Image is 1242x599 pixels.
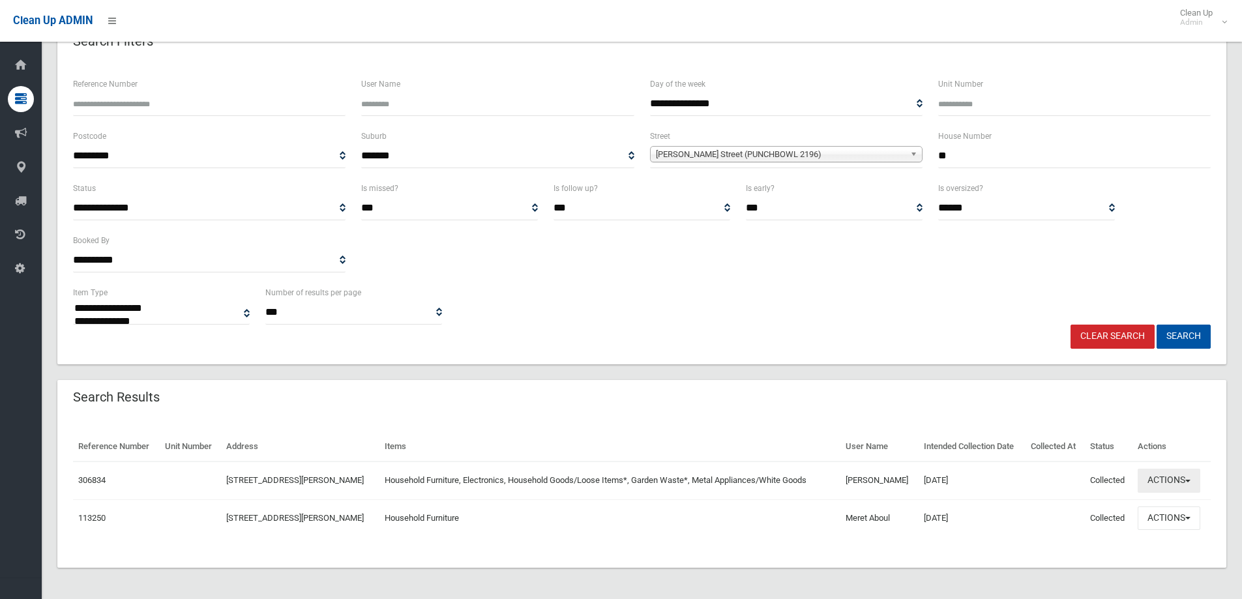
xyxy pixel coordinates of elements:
span: Clean Up ADMIN [13,14,93,27]
label: Number of results per page [265,285,361,300]
a: Clear Search [1071,325,1155,349]
th: Items [379,432,841,461]
a: 306834 [78,475,106,485]
label: Is oversized? [938,181,983,196]
td: [DATE] [919,499,1026,536]
label: Booked By [73,233,110,248]
th: Actions [1132,432,1211,461]
th: Intended Collection Date [919,432,1026,461]
label: Street [650,129,670,143]
label: Is early? [746,181,775,196]
header: Search Results [57,385,175,410]
button: Search [1157,325,1211,349]
span: [PERSON_NAME] Street (PUNCHBOWL 2196) [656,147,905,162]
button: Actions [1138,506,1200,531]
label: User Name [361,77,400,91]
label: Suburb [361,129,387,143]
label: Day of the week [650,77,705,91]
th: Unit Number [160,432,221,461]
label: Is follow up? [554,181,598,196]
small: Admin [1180,18,1213,27]
label: Is missed? [361,181,398,196]
label: House Number [938,129,992,143]
a: [STREET_ADDRESS][PERSON_NAME] [226,513,364,523]
label: Postcode [73,129,106,143]
td: Household Furniture [379,499,841,536]
th: Collected At [1026,432,1085,461]
td: [PERSON_NAME] [840,461,919,499]
a: 113250 [78,513,106,523]
button: Actions [1138,469,1200,493]
td: Collected [1085,499,1133,536]
td: Meret Aboul [840,499,919,536]
label: Status [73,181,96,196]
th: Reference Number [73,432,160,461]
label: Item Type [73,285,108,300]
label: Reference Number [73,77,138,91]
td: Collected [1085,461,1133,499]
th: User Name [840,432,919,461]
th: Status [1085,432,1133,461]
td: [DATE] [919,461,1026,499]
span: Clean Up [1174,8,1226,27]
label: Unit Number [938,77,983,91]
a: [STREET_ADDRESS][PERSON_NAME] [226,475,364,485]
th: Address [221,432,379,461]
td: Household Furniture, Electronics, Household Goods/Loose Items*, Garden Waste*, Metal Appliances/W... [379,461,841,499]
